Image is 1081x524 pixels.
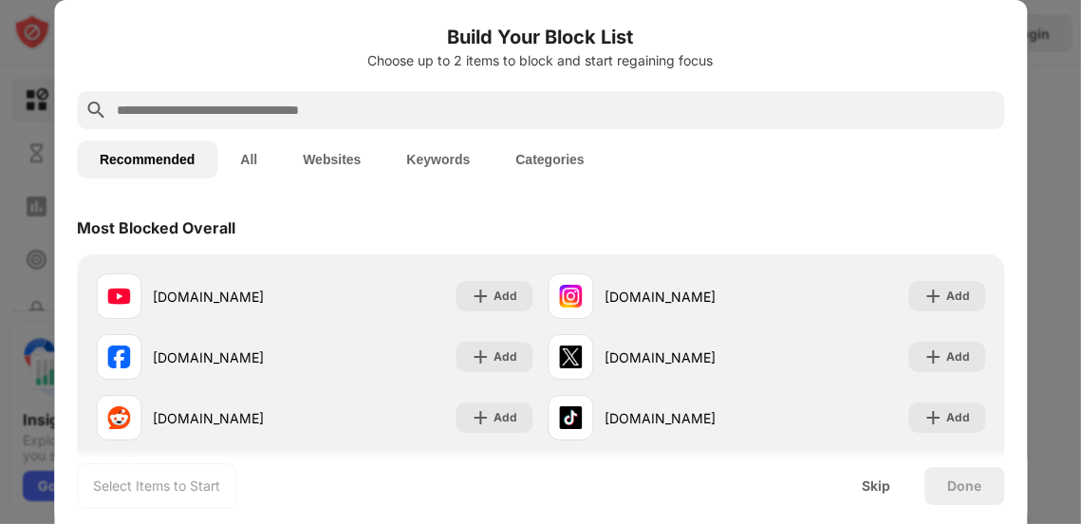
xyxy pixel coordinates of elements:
[946,408,970,427] div: Add
[153,408,314,428] div: [DOMAIN_NAME]
[77,23,1004,51] h6: Build Your Block List
[153,287,314,307] div: [DOMAIN_NAME]
[606,408,767,428] div: [DOMAIN_NAME]
[946,347,970,366] div: Add
[494,287,518,306] div: Add
[862,478,890,494] div: Skip
[606,347,767,367] div: [DOMAIN_NAME]
[560,346,583,368] img: favicons
[946,287,970,306] div: Add
[494,408,518,427] div: Add
[560,406,583,429] img: favicons
[77,140,217,178] button: Recommended
[606,287,767,307] div: [DOMAIN_NAME]
[107,346,130,368] img: favicons
[493,140,606,178] button: Categories
[560,285,583,308] img: favicons
[107,285,130,308] img: favicons
[280,140,383,178] button: Websites
[77,53,1004,68] div: Choose up to 2 items to block and start regaining focus
[107,406,130,429] img: favicons
[93,477,220,496] div: Select Items to Start
[217,140,280,178] button: All
[153,347,314,367] div: [DOMAIN_NAME]
[84,99,107,122] img: search.svg
[77,218,235,237] div: Most Blocked Overall
[947,478,981,494] div: Done
[494,347,518,366] div: Add
[383,140,493,178] button: Keywords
